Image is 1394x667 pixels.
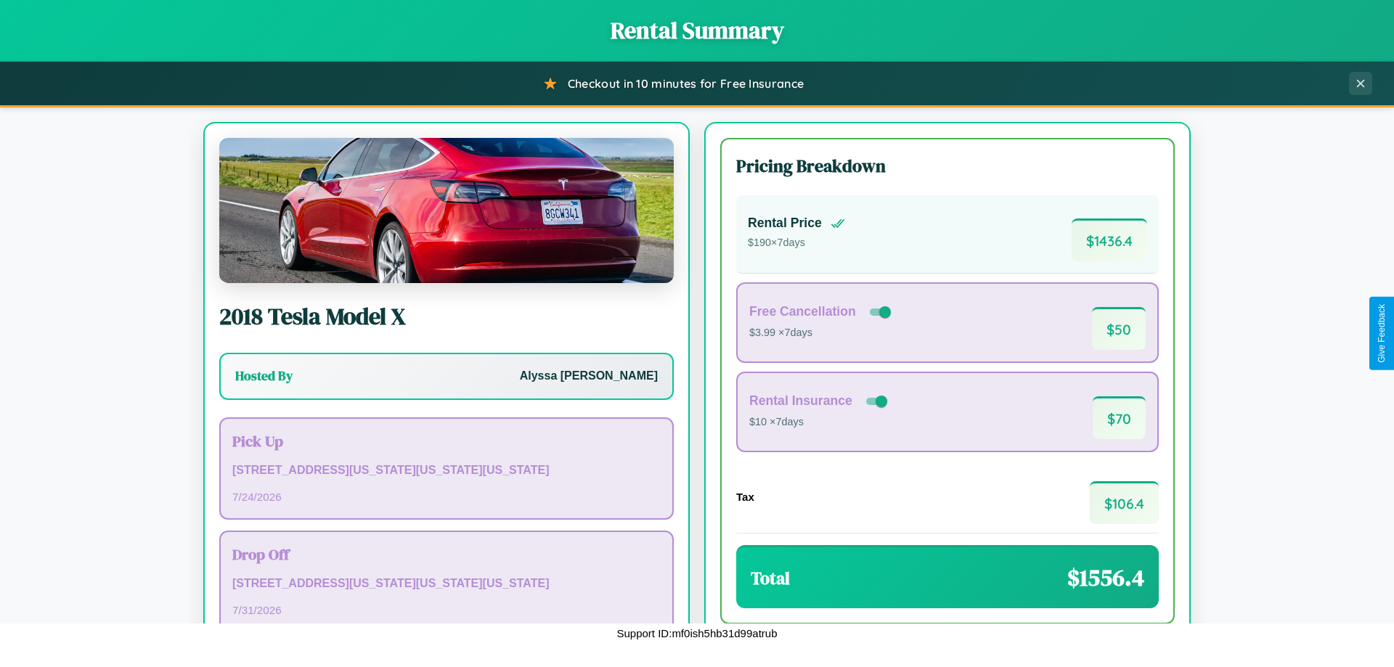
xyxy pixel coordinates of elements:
h4: Rental Price [748,216,822,231]
p: $10 × 7 days [749,413,890,432]
span: $ 106.4 [1090,481,1159,524]
p: $3.99 × 7 days [749,324,894,343]
span: $ 70 [1093,396,1146,439]
p: 7 / 31 / 2026 [232,600,661,620]
h3: Drop Off [232,544,661,565]
p: $ 190 × 7 days [748,234,845,253]
p: [STREET_ADDRESS][US_STATE][US_STATE][US_STATE] [232,460,661,481]
p: Alyssa [PERSON_NAME] [520,366,658,387]
div: Give Feedback [1377,304,1387,363]
h4: Rental Insurance [749,393,852,409]
h3: Pick Up [232,430,661,451]
h4: Tax [736,491,754,503]
span: Checkout in 10 minutes for Free Insurance [568,76,804,91]
h3: Pricing Breakdown [736,154,1159,178]
h3: Hosted By [235,367,293,385]
p: [STREET_ADDRESS][US_STATE][US_STATE][US_STATE] [232,573,661,594]
h1: Rental Summary [15,15,1379,46]
img: Tesla Model X [219,138,674,283]
h3: Total [751,566,790,590]
p: 7 / 24 / 2026 [232,487,661,507]
h4: Free Cancellation [749,304,856,319]
span: $ 1556.4 [1067,562,1144,594]
h2: 2018 Tesla Model X [219,300,674,332]
p: Support ID: mf0ish5hb31d99atrub [617,623,778,643]
span: $ 50 [1092,307,1146,350]
span: $ 1436.4 [1072,218,1147,261]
